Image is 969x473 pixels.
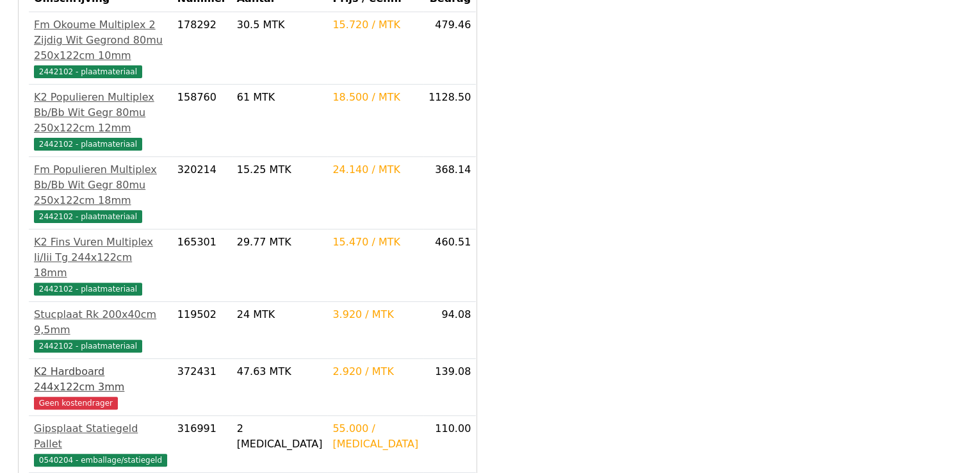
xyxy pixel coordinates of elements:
div: K2 Populieren Multiplex Bb/Bb Wit Gegr 80mu 250x122cm 12mm [34,90,167,136]
div: 15.25 MTK [237,162,323,178]
td: 320214 [172,157,232,229]
div: 18.500 / MTK [332,90,418,105]
td: 460.51 [423,229,476,302]
a: Stucplaat Rk 200x40cm 9,5mm2442102 - plaatmateriaal [34,307,167,353]
td: 119502 [172,302,232,359]
span: Geen kostendrager [34,397,118,410]
span: 0540204 - emballage/statiegeld [34,454,167,467]
div: K2 Fins Vuren Multiplex Ii/Iii Tg 244x122cm 18mm [34,235,167,281]
td: 479.46 [423,12,476,85]
div: 2.920 / MTK [332,364,418,379]
div: 15.720 / MTK [332,17,418,33]
div: Fm Okoume Multiplex 2 Zijdig Wit Gegrond 80mu 250x122cm 10mm [34,17,167,63]
a: Fm Okoume Multiplex 2 Zijdig Wit Gegrond 80mu 250x122cm 10mm2442102 - plaatmateriaal [34,17,167,79]
td: 94.08 [423,302,476,359]
td: 165301 [172,229,232,302]
a: K2 Fins Vuren Multiplex Ii/Iii Tg 244x122cm 18mm2442102 - plaatmateriaal [34,235,167,296]
td: 158760 [172,85,232,157]
a: K2 Populieren Multiplex Bb/Bb Wit Gegr 80mu 250x122cm 12mm2442102 - plaatmateriaal [34,90,167,151]
div: 15.470 / MTK [332,235,418,250]
a: Fm Populieren Multiplex Bb/Bb Wit Gegr 80mu 250x122cm 18mm2442102 - plaatmateriaal [34,162,167,224]
span: 2442102 - plaatmateriaal [34,138,142,151]
div: K2 Hardboard 244x122cm 3mm [34,364,167,395]
a: Gipsplaat Statiegeld Pallet0540204 - emballage/statiegeld [34,421,167,467]
span: 2442102 - plaatmateriaal [34,283,142,295]
div: Stucplaat Rk 200x40cm 9,5mm [34,307,167,338]
div: 30.5 MTK [237,17,323,33]
td: 1128.50 [423,85,476,157]
a: K2 Hardboard 244x122cm 3mmGeen kostendrager [34,364,167,410]
td: 368.14 [423,157,476,229]
div: 47.63 MTK [237,364,323,379]
div: 3.920 / MTK [332,307,418,322]
td: 178292 [172,12,232,85]
div: Fm Populieren Multiplex Bb/Bb Wit Gegr 80mu 250x122cm 18mm [34,162,167,208]
div: 55.000 / [MEDICAL_DATA] [332,421,418,452]
div: 24.140 / MTK [332,162,418,178]
span: 2442102 - plaatmateriaal [34,65,142,78]
div: 61 MTK [237,90,323,105]
td: 316991 [172,416,232,473]
td: 372431 [172,359,232,416]
td: 110.00 [423,416,476,473]
div: 29.77 MTK [237,235,323,250]
div: Gipsplaat Statiegeld Pallet [34,421,167,452]
span: 2442102 - plaatmateriaal [34,210,142,223]
td: 139.08 [423,359,476,416]
span: 2442102 - plaatmateriaal [34,340,142,353]
div: 2 [MEDICAL_DATA] [237,421,323,452]
div: 24 MTK [237,307,323,322]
